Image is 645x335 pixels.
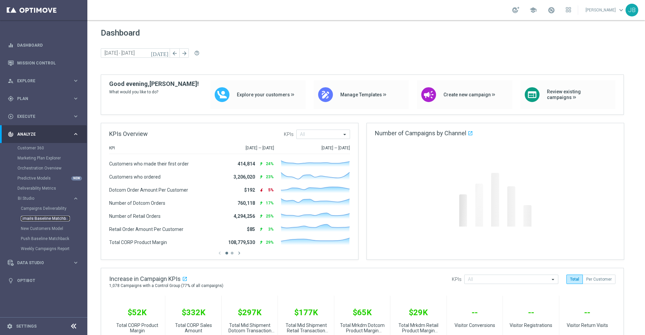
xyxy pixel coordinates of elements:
[21,206,70,211] a: Campaigns Deliverability
[7,132,79,137] button: track_changes Analyze keyboard_arrow_right
[21,224,87,234] div: New Customers Model
[73,78,79,84] i: keyboard_arrow_right
[7,278,79,283] button: lightbulb Optibot
[17,54,79,72] a: Mission Control
[17,155,70,161] a: Marketing Plan Explorer
[7,260,79,266] button: Data Studio keyboard_arrow_right
[7,43,79,48] button: equalizer Dashboard
[529,6,537,14] span: school
[617,6,625,14] span: keyboard_arrow_down
[626,4,638,16] div: JB
[17,145,70,151] a: Customer 360
[17,165,70,171] a: Orchestration Overview
[8,96,73,102] div: Plan
[21,226,70,231] a: New Customers Model
[585,5,626,15] a: [PERSON_NAME]keyboard_arrow_down
[21,244,87,254] div: Weekly Campaigns Report
[73,195,79,202] i: keyboard_arrow_right
[8,42,14,48] i: equalizer
[21,246,70,251] a: Weekly Campaigns Report
[17,114,73,118] span: Execute
[21,203,87,213] div: Campaigns Deliverability
[73,259,79,266] i: keyboard_arrow_right
[8,96,14,102] i: gps_fixed
[8,54,79,72] div: Mission Control
[16,324,37,328] a: Settings
[8,36,79,54] div: Dashboard
[8,131,14,137] i: track_changes
[8,113,73,119] div: Execute
[8,278,14,284] i: lightbulb
[21,234,87,244] div: Push Baseline Matchback
[18,196,73,200] div: BI Studio
[18,196,66,200] span: BI Studio
[8,78,14,84] i: person_search
[7,96,79,101] button: gps_fixed Plan keyboard_arrow_right
[17,97,73,101] span: Plan
[8,78,73,84] div: Explore
[71,176,82,181] div: NEW
[17,193,87,254] div: BI Studio
[73,131,79,137] i: keyboard_arrow_right
[8,131,73,137] div: Analyze
[17,196,79,201] button: BI Studio keyboard_arrow_right
[17,183,87,193] div: Deliverability Metrics
[8,113,14,119] i: play_circle_outline
[8,260,73,266] div: Data Studio
[17,173,87,183] div: Predictive Models
[17,79,73,83] span: Explore
[21,213,87,224] div: Emails Baseline Matchback
[17,186,70,191] a: Deliverability Metrics
[17,176,70,181] a: Predictive Models
[7,323,13,329] i: settings
[73,113,79,119] i: keyboard_arrow_right
[7,78,79,84] button: person_search Explore keyboard_arrow_right
[7,114,79,119] button: play_circle_outline Execute keyboard_arrow_right
[17,261,73,265] span: Data Studio
[17,132,73,136] span: Analyze
[17,36,79,54] a: Dashboard
[21,216,70,221] a: Emails Baseline Matchback
[21,236,70,241] a: Push Baseline Matchback
[17,163,87,173] div: Orchestration Overview
[17,272,79,289] a: Optibot
[73,95,79,102] i: keyboard_arrow_right
[17,153,87,163] div: Marketing Plan Explorer
[17,143,87,153] div: Customer 360
[7,60,79,66] button: Mission Control
[8,272,79,289] div: Optibot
